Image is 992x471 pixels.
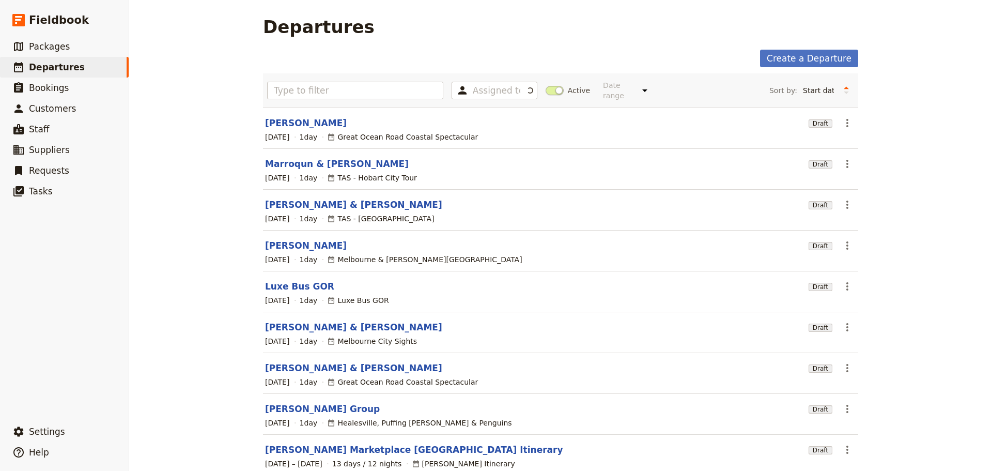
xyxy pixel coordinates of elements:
[300,377,318,387] span: 1 day
[265,214,289,224] span: [DATE]
[839,114,856,132] button: Actions
[327,132,478,142] div: Great Ocean Road Coastal Spectacular
[839,237,856,254] button: Actions
[300,214,318,224] span: 1 day
[265,132,289,142] span: [DATE]
[568,85,590,96] span: Active
[265,173,289,183] span: [DATE]
[300,173,318,183] span: 1 day
[300,418,318,428] span: 1 day
[839,196,856,214] button: Actions
[839,318,856,336] button: Actions
[265,459,322,469] span: [DATE] – [DATE]
[839,359,856,377] button: Actions
[29,103,76,114] span: Customers
[809,242,832,250] span: Draft
[265,362,442,374] a: [PERSON_NAME] & [PERSON_NAME]
[29,427,65,437] span: Settings
[265,403,380,415] a: [PERSON_NAME] Group
[809,364,832,373] span: Draft
[809,160,832,169] span: Draft
[29,165,69,176] span: Requests
[265,280,334,293] a: Luxe Bus GOR
[265,444,563,456] a: [PERSON_NAME] Marketplace [GEOGRAPHIC_DATA] Itinerary
[809,119,832,128] span: Draft
[265,239,347,252] a: [PERSON_NAME]
[839,441,856,459] button: Actions
[839,278,856,295] button: Actions
[327,254,522,265] div: Melbourne & [PERSON_NAME][GEOGRAPHIC_DATA]
[267,82,443,99] input: Type to filter
[809,324,832,332] span: Draft
[29,145,70,155] span: Suppliers
[265,377,289,387] span: [DATE]
[327,173,416,183] div: TAS - Hobart City Tour
[300,254,318,265] span: 1 day
[265,199,442,211] a: [PERSON_NAME] & [PERSON_NAME]
[265,254,289,265] span: [DATE]
[327,336,417,346] div: Melbourne City Sights
[29,12,89,28] span: Fieldbook
[300,336,318,346] span: 1 day
[265,321,442,333] a: [PERSON_NAME] & [PERSON_NAME]
[332,459,402,469] span: 13 days / 12 nights
[327,295,389,306] div: Luxe Bus GOR
[412,459,515,469] div: [PERSON_NAME] Itinerary
[29,41,70,52] span: Packages
[29,447,49,458] span: Help
[327,214,434,224] div: TAS - [GEOGRAPHIC_DATA]
[263,17,375,37] h1: Departures
[29,62,85,72] span: Departures
[265,418,289,428] span: [DATE]
[327,418,512,428] div: Healesville, Puffing [PERSON_NAME] & Penguins
[29,186,53,196] span: Tasks
[327,377,478,387] div: Great Ocean Road Coastal Spectacular
[809,405,832,414] span: Draft
[839,400,856,418] button: Actions
[809,201,832,209] span: Draft
[809,283,832,291] span: Draft
[839,155,856,173] button: Actions
[839,83,854,98] button: Change sort direction
[473,84,520,97] input: Assigned to
[300,295,318,306] span: 1 day
[300,132,318,142] span: 1 day
[265,295,289,306] span: [DATE]
[29,83,69,93] span: Bookings
[809,446,832,454] span: Draft
[265,336,289,346] span: [DATE]
[29,124,50,134] span: Staff
[265,158,409,170] a: Marroqun & [PERSON_NAME]
[798,83,839,98] select: Sort by:
[760,50,858,67] a: Create a Departure
[769,85,797,96] span: Sort by:
[265,117,347,129] a: [PERSON_NAME]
